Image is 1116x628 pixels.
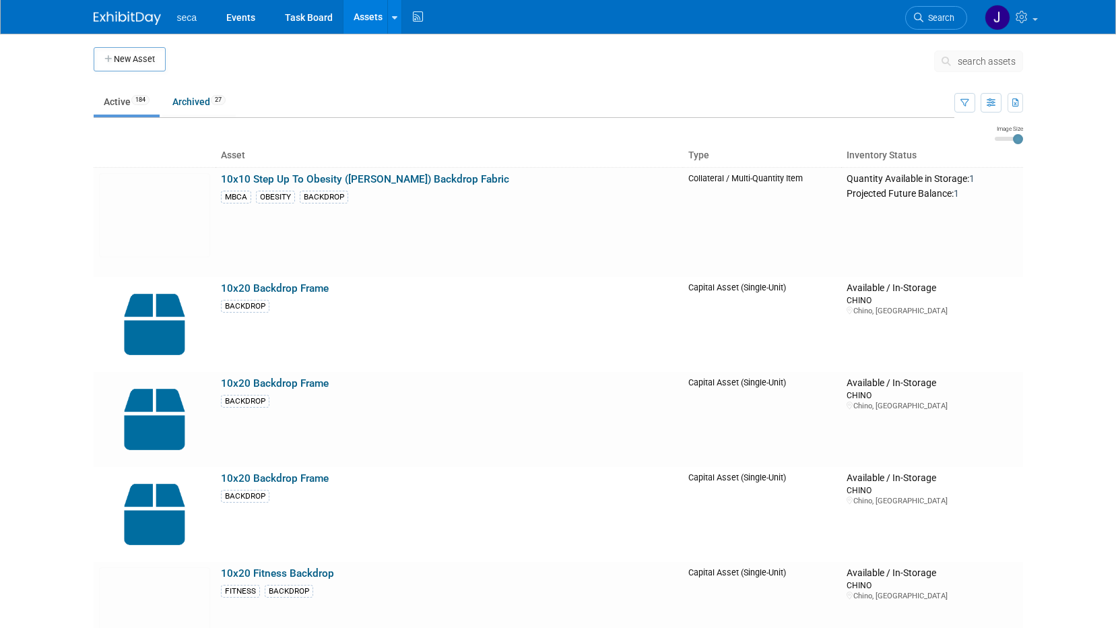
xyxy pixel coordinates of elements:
[221,300,269,313] div: BACKDROP
[221,377,329,389] a: 10x20 Backdrop Frame
[300,191,348,203] div: BACKDROP
[847,282,1017,294] div: Available / In-Storage
[177,12,197,23] span: seca
[221,395,269,408] div: BACKDROP
[683,372,841,467] td: Capital Asset (Single-Unit)
[969,173,975,184] span: 1
[683,467,841,562] td: Capital Asset (Single-Unit)
[995,125,1023,133] div: Image Size
[221,282,329,294] a: 10x20 Backdrop Frame
[958,56,1016,67] span: search assets
[847,472,1017,484] div: Available / In-Storage
[94,47,166,71] button: New Asset
[99,282,210,367] img: Capital-Asset-Icon-2.png
[954,188,959,199] span: 1
[847,377,1017,389] div: Available / In-Storage
[256,191,295,203] div: OBESITY
[221,490,269,503] div: BACKDROP
[985,5,1010,30] img: Jose Gregory
[847,579,1017,591] div: CHINO
[847,401,1017,411] div: Chino, [GEOGRAPHIC_DATA]
[847,496,1017,506] div: Chino, [GEOGRAPHIC_DATA]
[905,6,967,30] a: Search
[934,51,1023,72] button: search assets
[162,89,236,115] a: Archived27
[94,89,160,115] a: Active184
[847,567,1017,579] div: Available / In-Storage
[847,185,1017,200] div: Projected Future Balance:
[216,144,684,167] th: Asset
[683,144,841,167] th: Type
[847,389,1017,401] div: CHINO
[683,167,841,277] td: Collateral / Multi-Quantity Item
[221,585,260,598] div: FITNESS
[99,377,210,462] img: Capital-Asset-Icon-2.png
[131,95,150,105] span: 184
[683,277,841,372] td: Capital Asset (Single-Unit)
[923,13,954,23] span: Search
[847,294,1017,306] div: CHINO
[221,191,251,203] div: MBCA
[99,472,210,557] img: Capital-Asset-Icon-2.png
[847,484,1017,496] div: CHINO
[265,585,313,598] div: BACKDROP
[221,472,329,484] a: 10x20 Backdrop Frame
[847,306,1017,316] div: Chino, [GEOGRAPHIC_DATA]
[221,173,509,185] a: 10x10 Step Up To Obesity ([PERSON_NAME]) Backdrop Fabric
[221,567,334,579] a: 10x20 Fitness Backdrop
[847,173,1017,185] div: Quantity Available in Storage:
[211,95,226,105] span: 27
[847,591,1017,601] div: Chino, [GEOGRAPHIC_DATA]
[94,11,161,25] img: ExhibitDay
